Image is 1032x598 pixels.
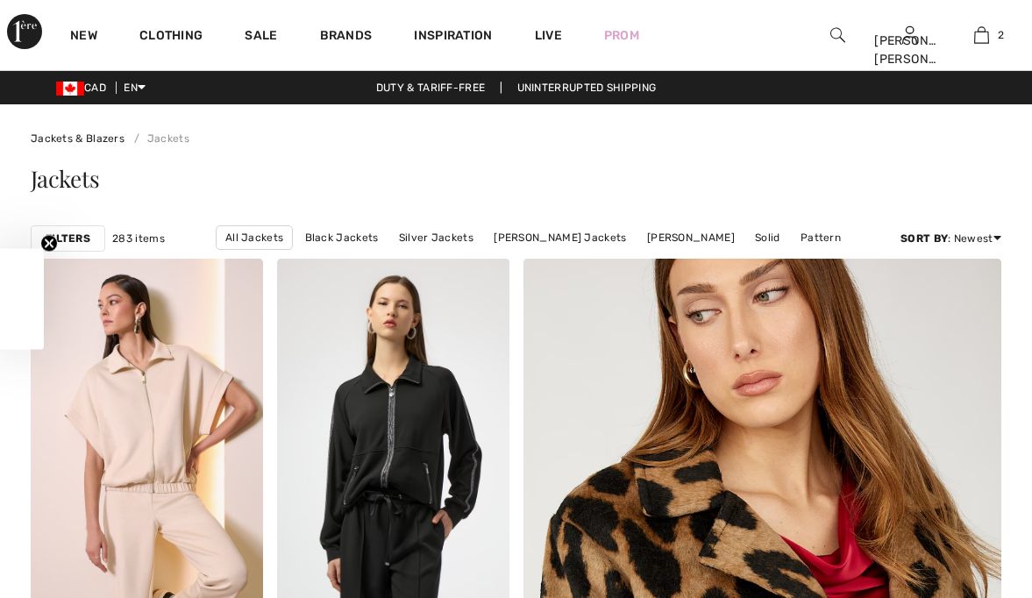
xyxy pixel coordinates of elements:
[900,231,1001,246] div: : Newest
[746,226,789,249] a: Solid
[31,132,125,145] a: Jackets & Blazers
[139,28,203,46] a: Clothing
[245,28,277,46] a: Sale
[56,82,113,94] span: CAD
[874,32,944,68] div: [PERSON_NAME] [PERSON_NAME]
[56,82,84,96] img: Canadian Dollar
[604,26,639,45] a: Prom
[127,132,189,145] a: Jackets
[485,226,635,249] a: [PERSON_NAME] Jackets
[390,226,482,249] a: Silver Jackets
[320,28,373,46] a: Brands
[46,231,90,246] strong: Filters
[900,232,948,245] strong: Sort By
[112,231,165,246] span: 283 items
[974,25,989,46] img: My Bag
[31,163,99,194] span: Jackets
[296,226,388,249] a: Black Jackets
[902,26,917,43] a: Sign In
[124,82,146,94] span: EN
[535,26,562,45] a: Live
[947,25,1017,46] a: 2
[40,235,58,253] button: Close teaser
[216,225,293,250] a: All Jackets
[638,226,744,249] a: [PERSON_NAME]
[830,25,845,46] img: search the website
[920,466,1014,510] iframe: Opens a widget where you can find more information
[70,28,97,46] a: New
[414,28,492,46] span: Inspiration
[7,14,42,49] img: 1ère Avenue
[792,226,850,249] a: Pattern
[998,27,1004,43] span: 2
[902,25,917,46] img: My Info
